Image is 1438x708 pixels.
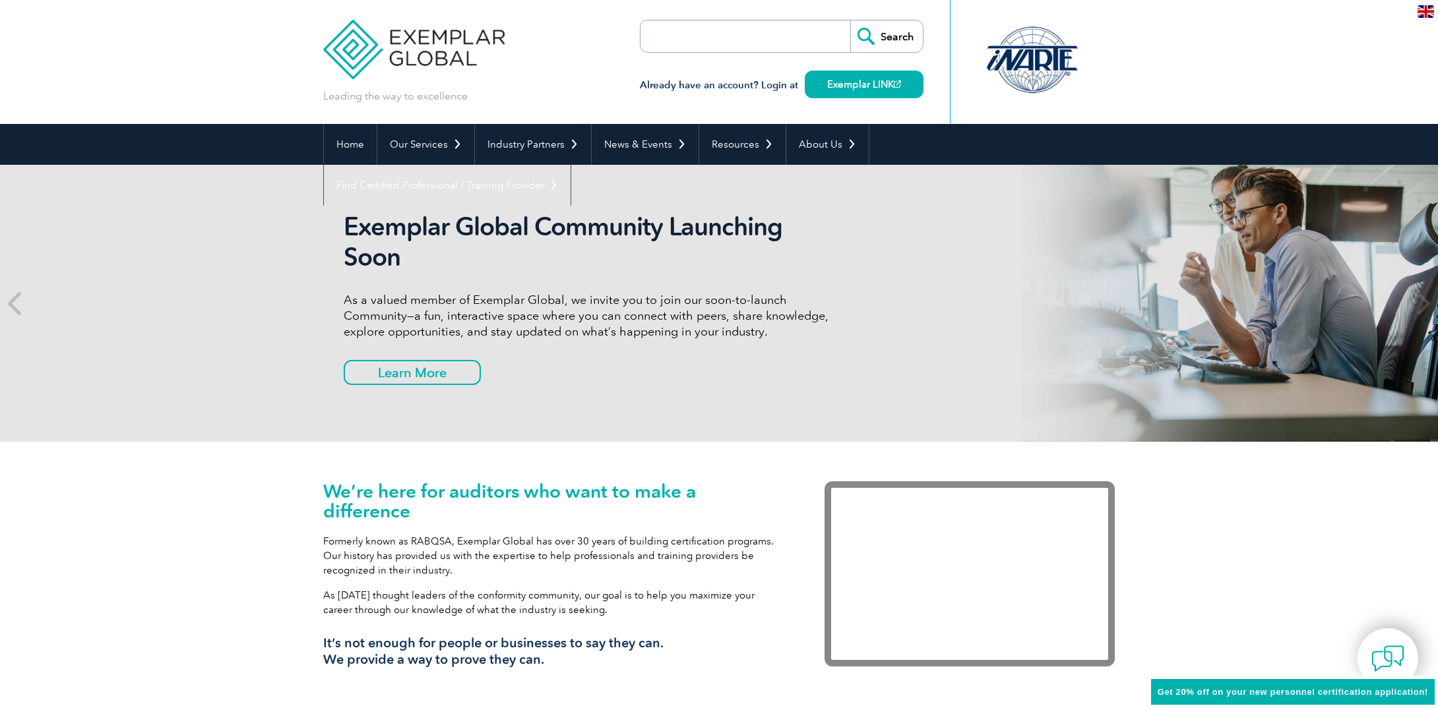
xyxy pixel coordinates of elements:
img: contact-chat.png [1371,642,1404,675]
p: Leading the way to excellence [323,89,468,103]
a: Learn More [344,360,481,385]
a: Industry Partners [475,124,591,165]
h2: Exemplar Global Community Launching Soon [344,212,838,272]
a: Our Services [377,124,474,165]
h1: We’re here for auditors who want to make a difference [323,481,785,521]
a: Home [324,124,377,165]
a: Find Certified Professional / Training Provider [324,165,571,206]
p: Formerly known as RABQSA, Exemplar Global has over 30 years of building certification programs. O... [323,534,785,577]
a: Exemplar LINK [805,71,923,98]
a: About Us [786,124,869,165]
h3: Already have an account? Login at [640,77,923,94]
span: Get 20% off on your new personnel certification application! [1158,687,1428,697]
img: open_square.png [894,80,901,88]
p: As a valued member of Exemplar Global, we invite you to join our soon-to-launch Community—a fun, ... [344,292,838,339]
img: en [1418,5,1434,18]
p: As [DATE] thought leaders of the conformity community, our goal is to help you maximize your care... [323,588,785,617]
input: Search [850,20,923,52]
a: Resources [699,124,786,165]
h3: It’s not enough for people or businesses to say they can. We provide a way to prove they can. [323,635,785,668]
a: News & Events [592,124,699,165]
iframe: Exemplar Global: Working together to make a difference [825,481,1115,666]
